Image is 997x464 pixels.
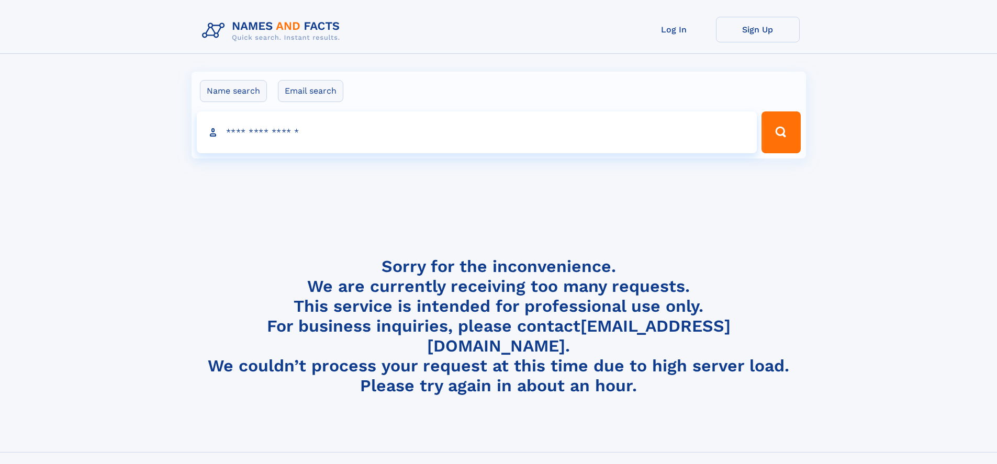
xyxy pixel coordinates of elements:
[278,80,343,102] label: Email search
[427,316,731,356] a: [EMAIL_ADDRESS][DOMAIN_NAME]
[761,111,800,153] button: Search Button
[197,111,757,153] input: search input
[716,17,800,42] a: Sign Up
[632,17,716,42] a: Log In
[198,256,800,396] h4: Sorry for the inconvenience. We are currently receiving too many requests. This service is intend...
[198,17,349,45] img: Logo Names and Facts
[200,80,267,102] label: Name search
